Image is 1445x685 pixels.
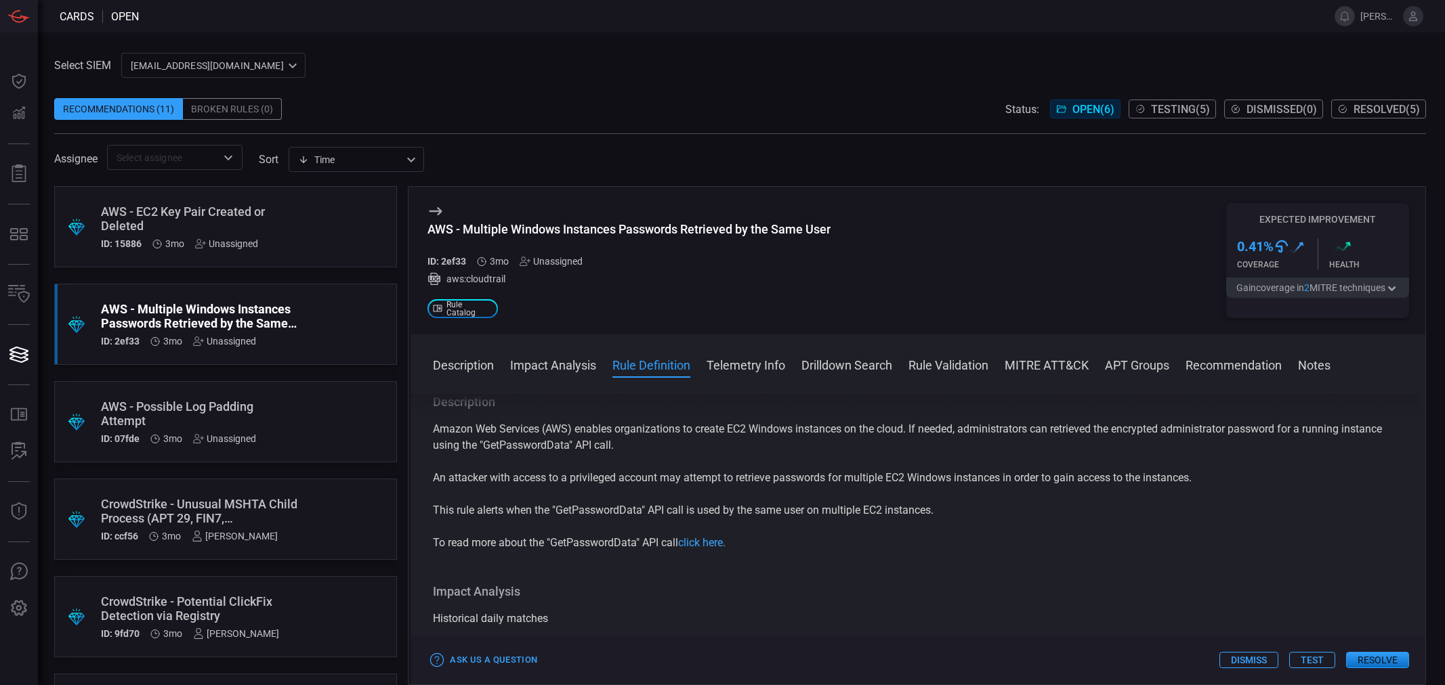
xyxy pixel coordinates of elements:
[101,433,140,444] h5: ID: 07fde
[3,218,35,250] button: MITRE - Detection Posture
[678,536,726,549] a: click here.
[3,97,35,130] button: Detections
[54,152,98,165] span: Assignee
[1129,100,1216,118] button: Testing(5)
[1247,103,1317,116] span: Dismissed ( 0 )
[101,204,299,233] div: AWS - EC2 Key Pair Created or Deleted
[490,256,509,267] span: Jul 16, 2025 5:21 PM
[1329,260,1410,269] div: Health
[1072,103,1114,116] span: Open ( 6 )
[1151,103,1210,116] span: Testing ( 5 )
[101,531,138,542] h5: ID: ccf56
[101,238,142,249] h5: ID: 15886
[131,59,284,72] p: [EMAIL_ADDRESS][DOMAIN_NAME]
[433,535,1404,551] p: To read more about the "GetPasswordData" API call
[101,497,299,525] div: CrowdStrike - Unusual MSHTA Child Process (APT 29, FIN7, Muddy Waters)
[1005,103,1039,116] span: Status:
[1226,214,1409,225] h5: Expected Improvement
[1304,282,1310,293] span: 2
[3,158,35,190] button: Reports
[101,628,140,639] h5: ID: 9fd70
[219,148,238,167] button: Open
[707,356,785,372] button: Telemetry Info
[520,256,583,267] div: Unassigned
[195,238,258,249] div: Unassigned
[510,356,596,372] button: Impact Analysis
[433,421,1404,454] p: Amazon Web Services (AWS) enables organizations to create EC2 Windows instances on the cloud. If ...
[111,149,216,166] input: Select assignee
[427,650,541,671] button: Ask Us a Question
[163,336,182,347] span: Jul 16, 2025 5:21 PM
[446,301,493,317] span: Rule Catalog
[433,470,1404,486] p: An attacker with access to a privileged account may attempt to retrieve passwords for multiple EC...
[101,399,299,428] div: AWS - Possible Log Padding Attempt
[1346,652,1409,668] button: Resolve
[165,238,184,249] span: Jul 16, 2025 5:21 PM
[3,338,35,371] button: Cards
[101,302,299,330] div: AWS - Multiple Windows Instances Passwords Retrieved by the Same User
[1226,278,1409,298] button: Gaincoverage in2MITRE techniques
[1289,652,1335,668] button: Test
[3,556,35,588] button: Ask Us A Question
[193,433,256,444] div: Unassigned
[298,153,402,167] div: Time
[3,495,35,528] button: Threat Intelligence
[54,98,183,120] div: Recommendations (11)
[427,222,831,236] div: AWS - Multiple Windows Instances Passwords Retrieved by the Same User
[1050,100,1121,118] button: Open(6)
[1219,652,1278,668] button: Dismiss
[1186,356,1282,372] button: Recommendation
[3,592,35,625] button: Preferences
[54,59,111,72] label: Select SIEM
[101,336,140,347] h5: ID: 2ef33
[1224,100,1323,118] button: Dismissed(0)
[1354,103,1420,116] span: Resolved ( 5 )
[427,272,831,286] div: aws:cloudtrail
[101,594,299,623] div: CrowdStrike - Potential ClickFix Detection via Registry
[612,356,690,372] button: Rule Definition
[60,10,94,23] span: Cards
[183,98,282,120] div: Broken Rules (0)
[1237,260,1318,269] div: Coverage
[111,10,139,23] span: open
[433,611,1404,627] div: Historical daily matches
[1360,11,1398,22] span: [PERSON_NAME].jadhav
[1237,238,1274,255] h3: 0.41 %
[1005,356,1089,372] button: MITRE ATT&CK
[1331,100,1426,118] button: Resolved(5)
[1298,356,1331,372] button: Notes
[3,399,35,431] button: Rule Catalog
[259,153,278,166] label: sort
[433,502,1404,518] p: This rule alerts when the "GetPasswordData" API call is used by the same user on multiple EC2 ins...
[801,356,892,372] button: Drilldown Search
[193,336,256,347] div: Unassigned
[163,433,182,444] span: Jul 16, 2025 5:21 PM
[427,256,466,267] h5: ID: 2ef33
[908,356,988,372] button: Rule Validation
[162,531,181,542] span: Jul 09, 2025 1:38 PM
[433,356,494,372] button: Description
[3,65,35,97] button: Dashboard
[1105,356,1169,372] button: APT Groups
[192,531,278,542] div: [PERSON_NAME]
[163,628,182,639] span: Jul 09, 2025 1:36 PM
[3,278,35,311] button: Inventory
[193,628,279,639] div: [PERSON_NAME]
[433,583,1404,600] h3: Impact Analysis
[3,435,35,468] button: ALERT ANALYSIS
